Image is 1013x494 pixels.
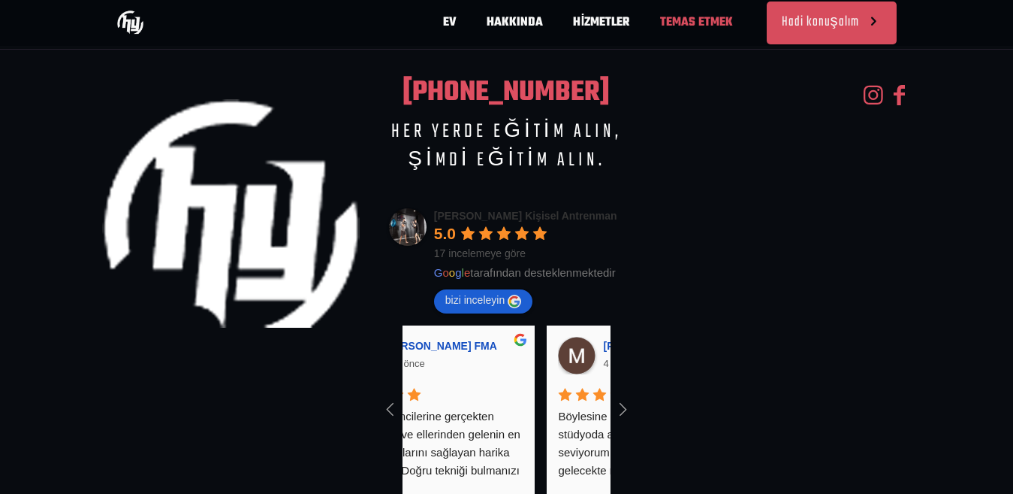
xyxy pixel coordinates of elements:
[660,13,733,32] font: TEMAS ETMEK
[782,11,859,33] font: Hadi konuşalım
[487,13,543,32] font: HAKKINDA
[102,84,360,342] img: ÜCRETSİZ BİR SEANS İÇİN ŞİMDİ REZERVASYON YAPIN!
[434,210,617,222] a: Google yer profili
[434,247,526,259] font: 17 incelemeye göre
[449,266,455,279] font: o
[402,71,610,114] a: [PHONE_NUMBER]
[434,266,443,279] font: G
[603,340,695,352] a: Google kullanıcı profili
[434,289,532,314] a: Bir inceleme yazın
[391,117,621,175] font: HER YERDE EĞİTİM ALIN, ŞİMDİ EĞİTİM ALIN.
[573,13,629,32] font: HİZMETLER
[603,358,645,369] font: 4 yıl önce
[445,294,505,306] font: bizi inceleyin
[464,266,470,279] font: e
[383,340,502,352] a: Google kullanıcı profili
[603,340,691,352] font: [PERSON_NAME]
[383,340,497,352] font: [PERSON_NAME] FMA
[455,266,461,279] font: g
[434,210,617,222] font: [PERSON_NAME] Kişisel Antrenman
[434,225,456,242] font: 5.0
[767,2,897,44] a: Hadi konuşalım
[383,358,425,369] font: 4 yıl önce
[443,13,457,32] font: EV
[462,266,464,279] font: l
[470,266,615,279] font: tarafından desteklenmektedir
[117,9,143,35] img: ÜCRETSİZ BİR SEANS İÇİN ŞİMDİ REZERVASYON YAPIN!
[443,266,449,279] font: o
